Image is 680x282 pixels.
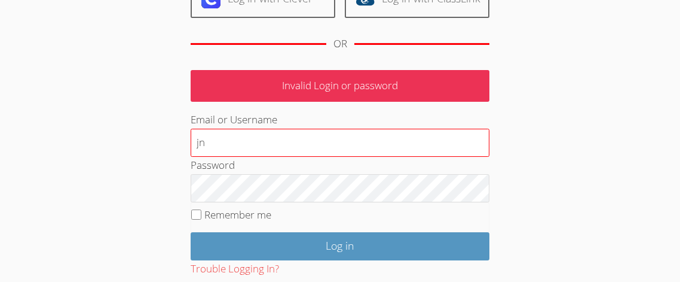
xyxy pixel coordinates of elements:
div: OR [333,35,347,53]
label: Password [191,158,235,172]
p: Invalid Login or password [191,70,489,102]
label: Email or Username [191,113,277,126]
input: Log in [191,232,489,260]
button: Trouble Logging In? [191,260,279,278]
label: Remember me [204,208,271,222]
